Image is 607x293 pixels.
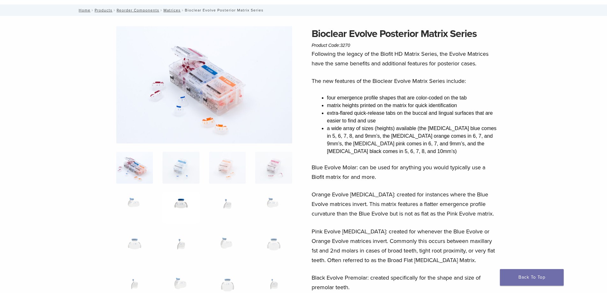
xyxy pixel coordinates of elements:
[116,232,153,264] img: Bioclear Evolve Posterior Matrix Series - Image 9
[116,192,153,224] img: Bioclear Evolve Posterior Matrix Series - Image 5
[209,152,246,184] img: Bioclear Evolve Posterior Matrix Series - Image 3
[74,4,533,16] nav: Bioclear Evolve Posterior Matrix Series
[116,26,292,143] img: Evolve-refills-2
[312,273,499,292] p: Black Evolve Premolar: created specifically for the shape and size of premolar teeth.
[95,8,112,12] a: Products
[181,9,185,12] span: /
[312,163,499,182] p: Blue Evolve Molar: can be used for anything you would typically use a Biofit matrix for and more.
[327,94,499,102] li: four emergence profile shapes that are color-coded on the tab
[209,192,246,224] img: Bioclear Evolve Posterior Matrix Series - Image 7
[500,269,564,286] a: Back To Top
[340,43,350,48] span: 3270
[255,152,292,184] img: Bioclear Evolve Posterior Matrix Series - Image 4
[163,232,199,264] img: Bioclear Evolve Posterior Matrix Series - Image 10
[312,43,350,48] span: Product Code:
[312,26,499,41] h1: Bioclear Evolve Posterior Matrix Series
[163,192,199,224] img: Bioclear Evolve Posterior Matrix Series - Image 6
[312,227,499,265] p: Pink Evolve [MEDICAL_DATA]: created for whenever the Blue Evolve or Orange Evolve matrices invert...
[163,8,181,12] a: Matrices
[117,8,159,12] a: Reorder Components
[327,125,499,155] li: a wide array of sizes (heights) available (the [MEDICAL_DATA] blue comes in 5, 6, 7, 8, and 9mm’s...
[312,76,499,86] p: The new features of the Bioclear Evolve Matrix Series include:
[255,232,292,264] img: Bioclear Evolve Posterior Matrix Series - Image 12
[90,9,95,12] span: /
[327,109,499,125] li: extra-flared quick-release tabs on the buccal and lingual surfaces that are easier to find and use
[163,152,199,184] img: Bioclear Evolve Posterior Matrix Series - Image 2
[159,9,163,12] span: /
[312,49,499,68] p: Following the legacy of the Biofit HD Matrix Series, the Evolve Matrices have the same benefits a...
[312,190,499,218] p: Orange Evolve [MEDICAL_DATA]: created for instances where the Blue Evolve matrices invert. This m...
[209,232,246,264] img: Bioclear Evolve Posterior Matrix Series - Image 11
[77,8,90,12] a: Home
[116,152,153,184] img: Evolve-refills-2-324x324.jpg
[327,102,499,109] li: matrix heights printed on the matrix for quick identification
[255,192,292,224] img: Bioclear Evolve Posterior Matrix Series - Image 8
[112,9,117,12] span: /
